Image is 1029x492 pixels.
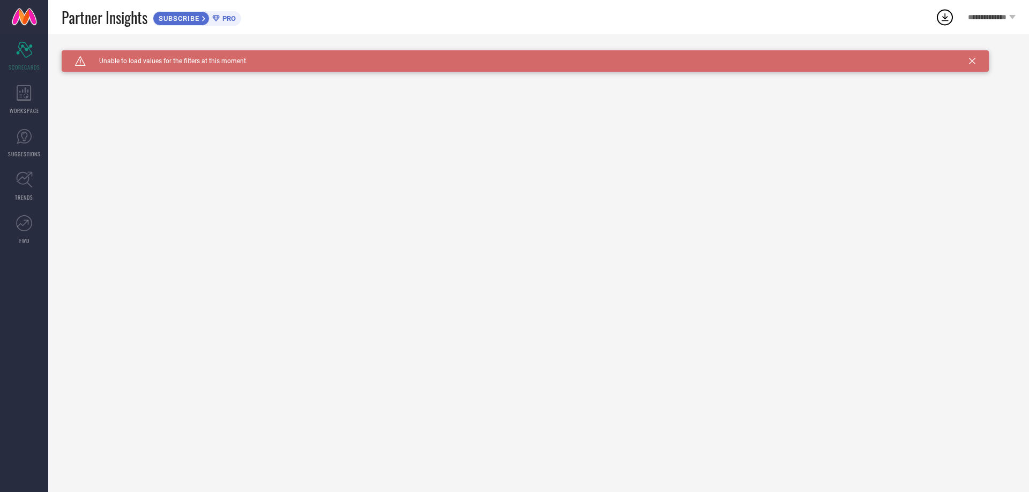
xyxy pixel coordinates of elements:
div: Open download list [935,7,955,27]
span: FWD [19,237,29,245]
span: PRO [220,14,236,22]
div: Unable to load filters at this moment. Please try later. [62,50,1016,59]
span: Partner Insights [62,6,147,28]
span: SCORECARDS [9,63,40,71]
span: WORKSPACE [10,107,39,115]
span: TRENDS [15,193,33,201]
span: Unable to load values for the filters at this moment. [86,57,248,65]
span: SUBSCRIBE [153,14,202,22]
a: SUBSCRIBEPRO [153,9,241,26]
span: SUGGESTIONS [8,150,41,158]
